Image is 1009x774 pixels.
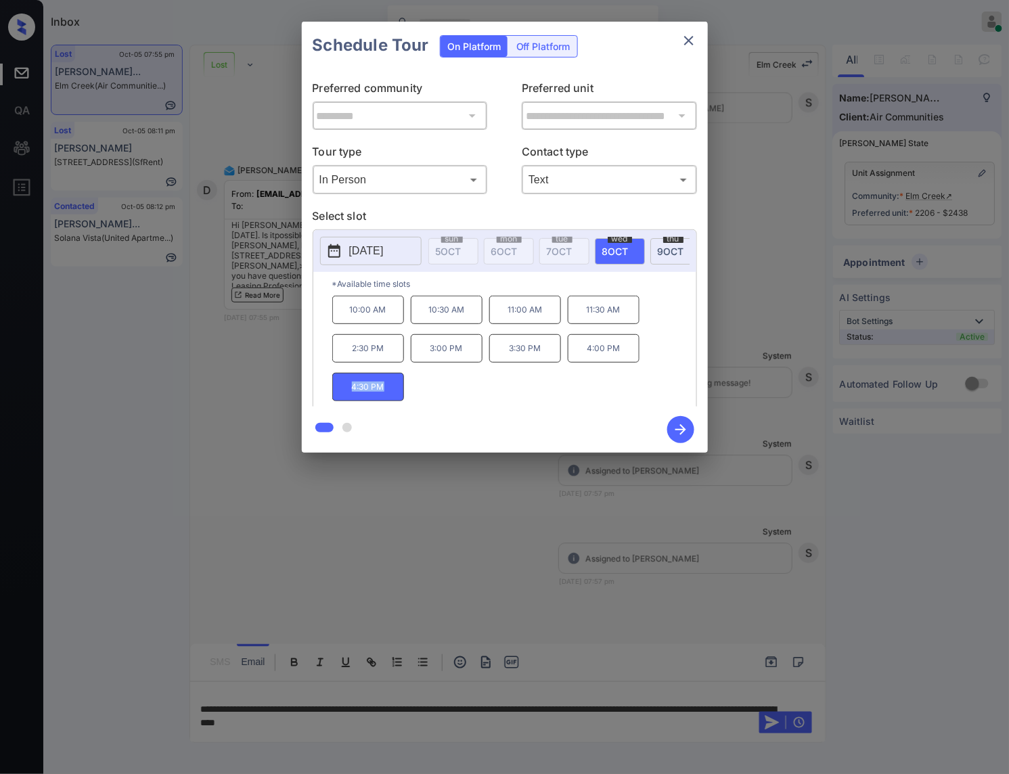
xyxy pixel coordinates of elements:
span: wed [608,235,632,243]
p: 2:30 PM [332,334,404,363]
span: 9 OCT [658,246,684,257]
button: close [675,27,702,54]
button: btn-next [659,412,702,447]
div: Text [525,168,694,191]
h2: Schedule Tour [302,22,440,69]
div: On Platform [441,36,508,57]
p: Tour type [313,143,488,165]
p: 11:30 AM [568,296,640,324]
p: 4:30 PM [332,373,404,401]
p: 10:30 AM [411,296,483,324]
div: date-select [595,238,645,265]
div: In Person [316,168,485,191]
p: 4:00 PM [568,334,640,363]
p: 11:00 AM [489,296,561,324]
p: *Available time slots [332,272,696,296]
span: thu [663,235,683,243]
p: Preferred community [313,80,488,101]
p: [DATE] [349,243,384,259]
p: 10:00 AM [332,296,404,324]
span: 8 OCT [602,246,629,257]
p: 3:30 PM [489,334,561,363]
button: [DATE] [320,237,422,265]
p: Select slot [313,208,697,229]
div: date-select [650,238,700,265]
p: 3:00 PM [411,334,483,363]
p: Contact type [522,143,697,165]
div: Off Platform [510,36,577,57]
p: Preferred unit [522,80,697,101]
